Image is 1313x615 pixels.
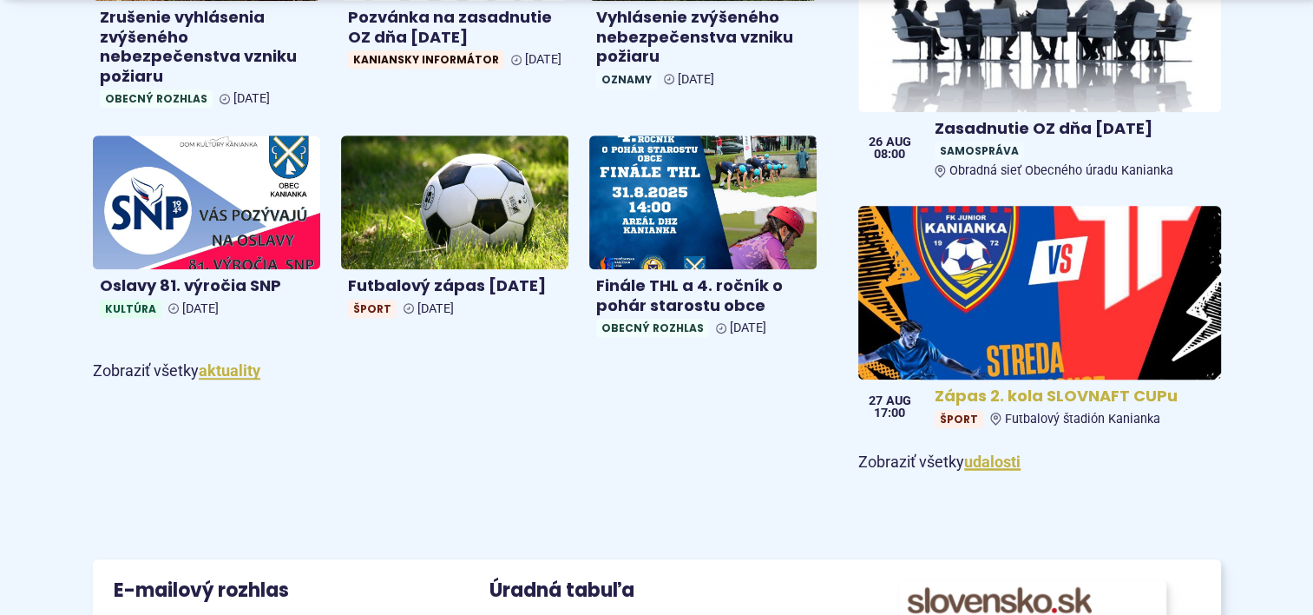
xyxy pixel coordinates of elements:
span: Kultúra [100,300,161,318]
span: [DATE] [417,301,454,316]
span: [DATE] [233,91,270,106]
h3: Úradná tabuľa [489,580,634,601]
span: [DATE] [182,301,219,316]
span: Obradná sieť Obecného úradu Kanianka [949,163,1173,178]
span: Samospráva [935,142,1024,160]
a: Zobraziť všetky udalosti [964,453,1021,471]
h4: Zrušenie vyhlásenia zvýšeného nebezpečenstva vzniku požiaru [100,8,313,86]
h4: Futbalový zápas [DATE] [348,276,561,296]
span: Šport [935,410,983,428]
span: 08:00 [869,149,911,161]
a: Futbalový zápas [DATE] Šport [DATE] [341,136,568,324]
span: aug [886,136,911,149]
h4: Vyhlásenie zvýšeného nebezpečenstva vzniku požiaru [596,8,810,67]
span: Futbalový štadión Kanianka [1005,412,1160,427]
span: 17:00 [869,407,911,420]
span: [DATE] [678,72,714,87]
h4: Zasadnutie OZ dňa [DATE] [935,119,1213,139]
h4: Zápas 2. kola SLOVNAFT CUPu [935,387,1213,407]
span: [DATE] [730,321,766,335]
span: 27 [869,395,883,407]
a: Oslavy 81. výročia SNP Kultúra [DATE] [93,136,320,324]
span: 26 [869,136,883,149]
a: Zobraziť všetky aktuality [199,361,260,380]
span: Šport [348,300,397,318]
p: Zobraziť všetky [858,449,1220,476]
span: Obecný rozhlas [100,89,213,108]
a: Finále THL a 4. ročník o pohár starostu obce Obecný rozhlas [DATE] [589,136,817,344]
span: [DATE] [525,52,561,67]
h4: Finále THL a 4. ročník o pohár starostu obce [596,276,810,315]
h3: E-mailový rozhlas [114,580,448,601]
span: Oznamy [596,70,657,89]
h4: Oslavy 81. výročia SNP [100,276,313,296]
a: Zápas 2. kola SLOVNAFT CUPu ŠportFutbalový štadión Kanianka 27 aug 17:00 [858,206,1220,435]
p: Zobraziť všetky [93,358,817,385]
span: Obecný rozhlas [596,319,709,337]
span: aug [886,395,911,407]
h4: Pozvánka na zasadnutie OZ dňa [DATE] [348,8,561,47]
span: Kaniansky informátor [348,50,504,69]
